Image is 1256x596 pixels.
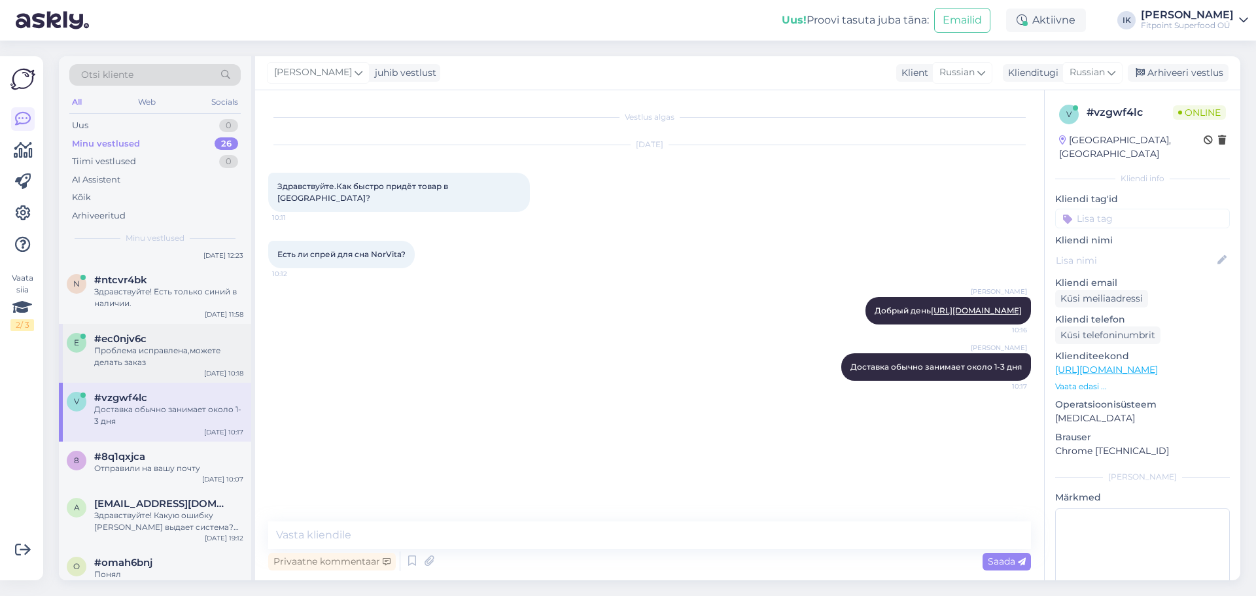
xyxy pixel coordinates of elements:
[1003,66,1058,80] div: Klienditugi
[74,338,79,347] span: e
[1087,105,1173,120] div: # vzgwf4lc
[72,137,140,150] div: Minu vestlused
[1055,430,1230,444] p: Brauser
[1141,10,1234,20] div: [PERSON_NAME]
[1070,65,1105,80] span: Russian
[971,287,1027,296] span: [PERSON_NAME]
[10,319,34,331] div: 2 / 3
[268,553,396,570] div: Privaatne kommentaar
[69,94,84,111] div: All
[1055,290,1148,307] div: Küsi meiliaadressi
[1055,491,1230,504] p: Märkmed
[1055,209,1230,228] input: Lisa tag
[931,306,1022,315] a: [URL][DOMAIN_NAME]
[94,557,152,569] span: #omah6bnj
[1055,364,1158,376] a: [URL][DOMAIN_NAME]
[126,232,184,244] span: Minu vestlused
[205,309,243,319] div: [DATE] 11:58
[204,368,243,378] div: [DATE] 10:18
[850,362,1022,372] span: Доставка обычно занимает около 1-3 дня
[1055,471,1230,483] div: [PERSON_NAME]
[1141,20,1234,31] div: Fitpoint Superfood OÜ
[74,455,79,465] span: 8
[94,333,147,345] span: #ec0njv6c
[209,94,241,111] div: Socials
[939,65,975,80] span: Russian
[1055,398,1230,412] p: Operatsioonisüsteem
[215,137,238,150] div: 26
[1055,412,1230,425] p: [MEDICAL_DATA]
[1055,173,1230,184] div: Kliendi info
[1055,444,1230,458] p: Chrome [TECHNICAL_ID]
[1055,326,1160,344] div: Küsi telefoninumbrit
[1056,253,1215,268] input: Lisa nimi
[1055,349,1230,363] p: Klienditeekond
[73,279,80,289] span: n
[73,561,80,571] span: o
[971,343,1027,353] span: [PERSON_NAME]
[94,463,243,474] div: Отправили на вашу почту
[10,67,35,92] img: Askly Logo
[1066,109,1072,119] span: v
[202,474,243,484] div: [DATE] 10:07
[94,274,147,286] span: #ntcvr4bk
[934,8,990,33] button: Emailid
[782,12,929,28] div: Proovi tasuta juba täna:
[94,404,243,427] div: Доставка обычно занимает около 1-3 дня
[205,533,243,543] div: [DATE] 19:12
[1055,276,1230,290] p: Kliendi email
[94,392,147,404] span: #vzgwf4lc
[272,269,321,279] span: 10:12
[72,173,120,186] div: AI Assistent
[277,181,450,203] span: Здравствуйте.Как быстро придёт товар в [GEOGRAPHIC_DATA]?
[74,502,80,512] span: a
[277,249,406,259] span: Есть ли спрей для сна NorVita?
[219,155,238,168] div: 0
[94,569,243,580] div: Понял
[81,68,133,82] span: Otsi kliente
[782,14,807,26] b: Uus!
[1128,64,1229,82] div: Arhiveeri vestlus
[274,65,352,80] span: [PERSON_NAME]
[72,119,88,132] div: Uus
[72,155,136,168] div: Tiimi vestlused
[219,119,238,132] div: 0
[94,510,243,533] div: Здравствуйте! Какую ошибку [PERSON_NAME] выдает система? Если хотите узнать статуст заказа, то по...
[272,213,321,222] span: 10:11
[94,498,230,510] span: aleknik0284@gmail.com
[74,396,79,406] span: v
[94,286,243,309] div: Здравствуйте! Есть только синий в наличии.
[135,94,158,111] div: Web
[1055,192,1230,206] p: Kliendi tag'id
[268,139,1031,150] div: [DATE]
[94,451,145,463] span: #8q1qxjca
[204,427,243,437] div: [DATE] 10:17
[1059,133,1204,161] div: [GEOGRAPHIC_DATA], [GEOGRAPHIC_DATA]
[978,381,1027,391] span: 10:17
[72,191,91,204] div: Kõik
[896,66,928,80] div: Klient
[1173,105,1226,120] span: Online
[268,111,1031,123] div: Vestlus algas
[1117,11,1136,29] div: IK
[875,306,1022,315] span: Добрый день
[94,345,243,368] div: Проблема исправлена,можете делать заказ
[10,272,34,331] div: Vaata siia
[203,251,243,260] div: [DATE] 12:23
[1006,9,1086,32] div: Aktiivne
[988,555,1026,567] span: Saada
[978,325,1027,335] span: 10:16
[370,66,436,80] div: juhib vestlust
[1055,234,1230,247] p: Kliendi nimi
[1141,10,1248,31] a: [PERSON_NAME]Fitpoint Superfood OÜ
[1055,313,1230,326] p: Kliendi telefon
[72,209,126,222] div: Arhiveeritud
[1055,381,1230,393] p: Vaata edasi ...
